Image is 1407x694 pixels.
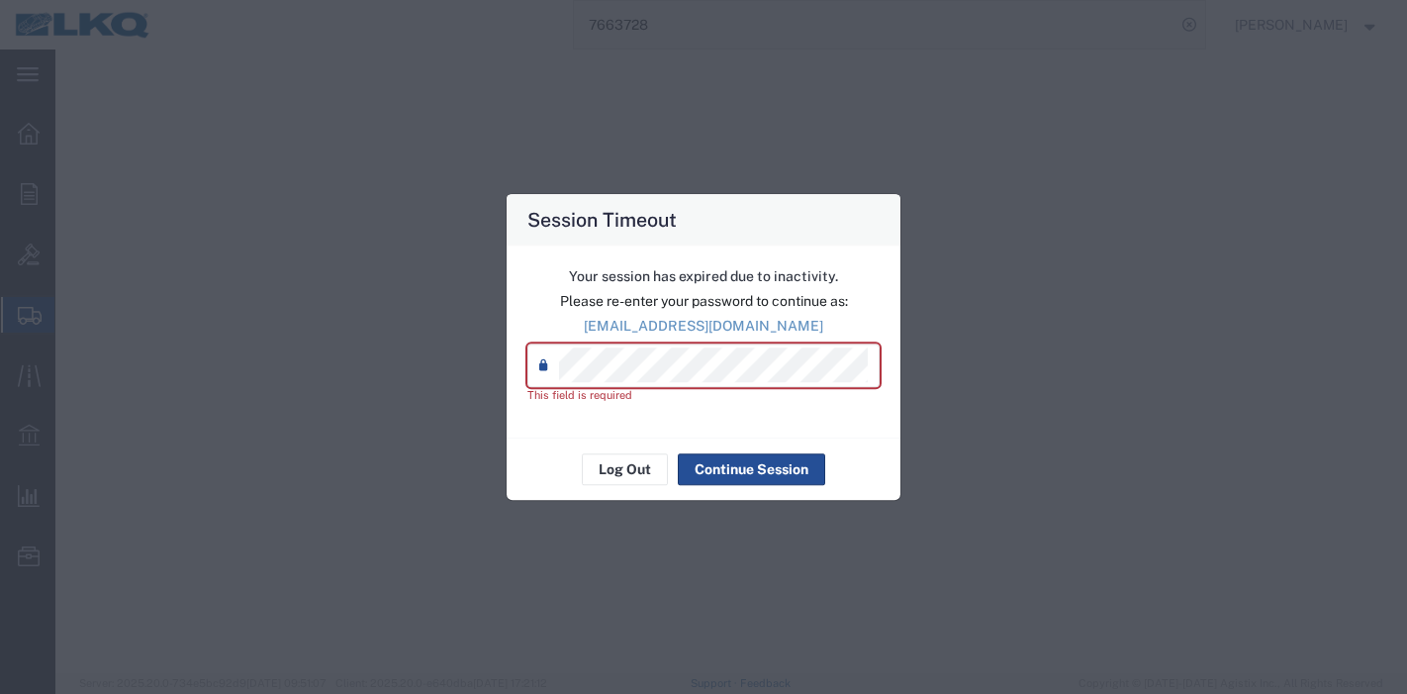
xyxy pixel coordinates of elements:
[527,205,677,234] h4: Session Timeout
[527,387,880,404] div: This field is required
[678,453,825,485] button: Continue Session
[527,316,880,337] p: [EMAIL_ADDRESS][DOMAIN_NAME]
[527,291,880,312] p: Please re-enter your password to continue as:
[527,266,880,287] p: Your session has expired due to inactivity.
[582,453,668,485] button: Log Out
